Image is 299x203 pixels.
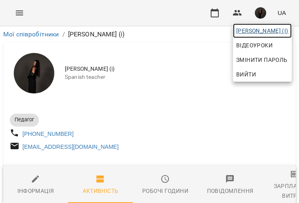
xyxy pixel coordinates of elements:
span: [PERSON_NAME] (і) [236,26,288,36]
span: Змінити пароль [236,55,288,65]
a: [PERSON_NAME] (і) [233,23,292,38]
a: Відеоуроки [233,38,276,53]
span: Відеоуроки [236,40,273,50]
button: Вийти [233,67,292,82]
a: Змінити пароль [233,53,292,67]
span: Вийти [236,70,256,79]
